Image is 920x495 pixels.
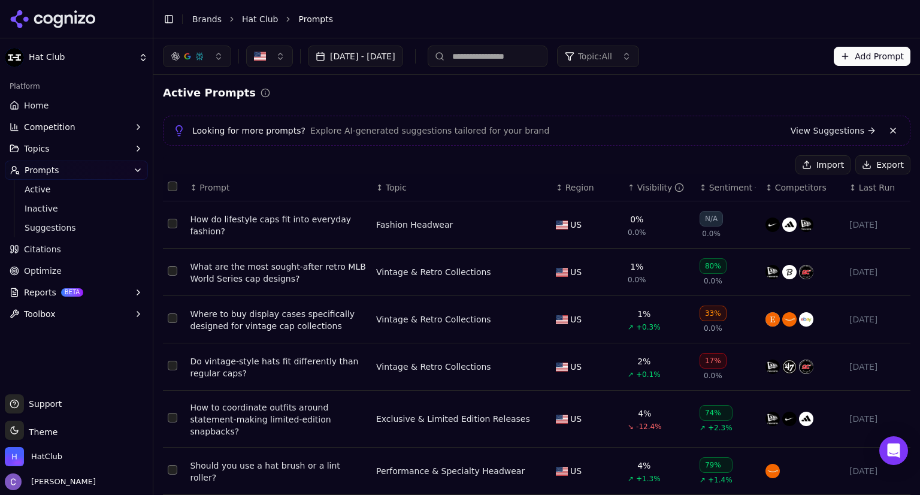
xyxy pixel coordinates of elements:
span: US [570,313,582,325]
span: ↗ [628,474,634,484]
img: US flag [556,268,568,277]
th: Competitors [761,174,845,201]
span: Competition [24,121,75,133]
img: US flag [556,415,568,424]
span: 0.0% [628,228,646,237]
button: Select all rows [168,182,177,191]
div: 33% [700,306,727,321]
a: How to coordinate outfits around statement-making limited-edition snapbacks? [190,402,367,437]
span: Last Run [859,182,895,194]
span: Theme [24,427,57,437]
img: new era [765,265,780,279]
span: +2.3% [708,423,733,433]
div: ↕Topic [376,182,546,194]
a: Performance & Specialty Headwear [376,465,525,477]
span: ↗ [628,322,634,332]
button: Select row 199 [168,313,177,323]
a: Vintage & Retro Collections [376,361,491,373]
img: cap city [799,265,813,279]
span: [PERSON_NAME] [26,476,96,487]
div: ↕Competitors [765,182,840,194]
a: View Suggestions [791,125,876,137]
img: US flag [556,315,568,324]
span: Prompts [298,13,333,25]
span: US [570,413,582,425]
span: 0.0% [702,229,721,239]
span: Prompt [199,182,229,194]
a: Should you use a hat brush or a lint roller? [190,460,367,484]
span: Optimize [24,265,62,277]
div: ↑Visibility [628,182,690,194]
span: Competitors [775,182,827,194]
button: Prompts [5,161,148,180]
th: Last Run [845,174,910,201]
div: Visibility [637,182,685,194]
span: Active [25,183,129,195]
button: Export [855,155,910,174]
img: new era [765,360,780,374]
span: Toolbox [24,308,56,320]
button: ReportsBETA [5,283,148,302]
span: HatClub [31,451,62,462]
button: Select row 197 [168,361,177,370]
div: N/A [700,211,723,227]
span: Explore AI-generated suggestions tailored for your brand [310,125,549,137]
th: Topic [371,174,551,201]
a: Optimize [5,261,148,280]
img: ebay [799,312,813,327]
div: 4% [638,408,651,419]
button: Open user button [5,473,96,490]
a: Vintage & Retro Collections [376,266,491,278]
div: Platform [5,77,148,96]
div: Sentiment [709,182,756,194]
span: 0.0% [704,276,722,286]
span: Reports [24,286,56,298]
a: Home [5,96,148,115]
div: 2% [637,355,650,367]
span: +1.3% [636,474,661,484]
div: 4% [637,460,650,472]
img: amazon [782,312,797,327]
span: ↗ [700,423,706,433]
img: adidas [799,412,813,426]
a: Hat Club [242,13,278,25]
a: What are the most sought-after retro MLB World Series cap designs? [190,261,367,285]
div: Do vintage-style hats fit differently than regular caps? [190,355,367,379]
div: 17% [700,353,727,369]
span: Inactive [25,203,129,215]
div: [DATE] [849,413,906,425]
img: HatClub [5,447,24,466]
a: Vintage & Retro Collections [376,313,491,325]
div: [DATE] [849,219,906,231]
span: 0.0% [628,275,646,285]
span: Suggestions [25,222,129,234]
div: 74% [700,405,733,421]
button: Import [795,155,851,174]
img: United States [254,50,266,62]
img: US flag [556,467,568,476]
span: Topics [24,143,50,155]
a: Active [20,181,134,198]
span: 0.0% [704,324,722,333]
span: +1.4% [708,475,733,485]
button: Open organization switcher [5,447,62,466]
span: Topic [386,182,407,194]
span: Citations [24,243,61,255]
img: adidas [782,218,797,232]
button: Toolbox [5,304,148,324]
span: US [570,219,582,231]
span: Prompts [25,164,59,176]
img: nike [765,218,780,232]
img: US flag [556,221,568,230]
span: +0.3% [636,322,661,332]
span: US [570,266,582,278]
span: Hat Club [29,52,134,63]
span: Region [565,182,594,194]
a: Suggestions [20,219,134,236]
span: ↘ [628,422,634,431]
div: 79% [700,457,733,473]
div: 1% [630,261,643,273]
div: How do lifestyle caps fit into everyday fashion? [190,213,367,237]
span: +0.1% [636,370,661,379]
